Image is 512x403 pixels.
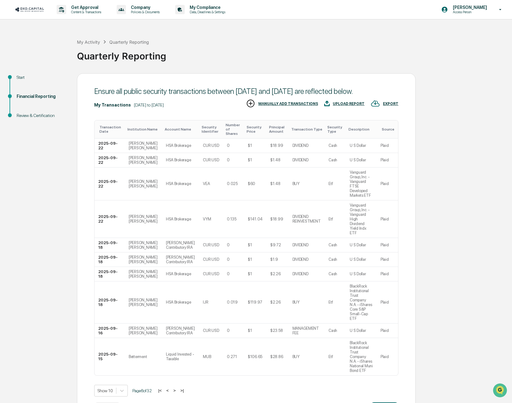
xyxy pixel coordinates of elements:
div: EXPORT [383,102,398,106]
img: UPLOAD REPORT [324,99,330,108]
td: 2025-09-18 [95,281,125,324]
td: Plaid [377,252,398,267]
td: HSA Brokerage [162,139,200,153]
div: 0 [227,272,230,276]
span: Pylon [61,104,75,109]
td: HSA Brokerage [162,167,200,200]
button: |< [156,388,163,393]
img: 1746055101610-c473b297-6a78-478c-a979-82029cc54cd1 [6,47,17,58]
div: $141.04 [248,217,263,221]
span: Page 6 of 32 [132,388,152,393]
a: 🗄️Attestations [42,75,79,86]
div: DIVIDEND [292,143,308,148]
div: U S Dollar [350,257,366,262]
div: Toggle SortBy [349,127,374,131]
div: IJR [203,300,208,304]
td: HSA Brokerage [162,200,200,238]
div: Cash [329,143,337,148]
div: CUR:USD [203,158,219,162]
div: [PERSON_NAME] [PERSON_NAME] [129,240,159,250]
div: Cash [329,158,337,162]
img: EXPORT [371,99,380,108]
td: Plaid [377,324,398,338]
div: Cash [329,257,337,262]
div: CUR:USD [203,143,219,148]
div: $18.99 [270,143,283,148]
p: Access Person [448,10,490,14]
div: My Transactions [94,103,131,107]
div: U S Dollar [350,243,366,247]
div: [PERSON_NAME] [PERSON_NAME] [129,214,159,224]
td: Plaid [377,338,398,375]
div: [DATE] to [DATE] [134,103,164,107]
div: UPLOAD REPORT [333,102,365,106]
button: < [164,388,171,393]
div: 0 [227,257,230,262]
div: Toggle SortBy [202,125,221,134]
div: $1 [248,328,252,333]
div: CUR:USD [203,328,219,333]
td: 2025-09-18 [95,267,125,281]
div: $1.48 [270,181,280,186]
div: 0.025 [227,181,238,186]
div: $18.99 [270,217,283,221]
div: Ensure all public security transactions between [DATE] and [DATE] are reflected below. [94,87,398,96]
div: 🗄️ [45,78,50,83]
div: BlackRock Institutional Trust Company N.A. - iShares Core S&P Small-Cap ETF [350,284,373,321]
div: 0 [227,328,230,333]
div: MANAGEMENT FEE [292,326,321,335]
div: BUY [292,181,300,186]
div: We're available if you need us! [21,53,78,58]
div: Toggle SortBy [226,123,242,136]
div: Cash [329,328,337,333]
div: Financial Reporting [17,93,67,100]
div: Cash [329,272,337,276]
td: Plaid [377,153,398,167]
div: Toggle SortBy [269,125,286,134]
div: [PERSON_NAME] [PERSON_NAME] [129,269,159,279]
div: 0 [227,143,230,148]
div: MUB [203,354,211,359]
p: Get Approval [66,5,104,10]
p: [PERSON_NAME] [448,5,490,10]
div: My Activity [77,39,100,45]
div: DIVIDEND REINVESTMENT [292,214,321,224]
td: [PERSON_NAME] Contributory IRA [162,252,200,267]
div: Toggle SortBy [127,127,160,131]
div: CUR:USD [203,272,219,276]
div: Cash [329,243,337,247]
div: BUY [292,354,300,359]
div: MANUALLY ADD TRANSACTIONS [258,102,318,106]
div: Review & Certification [17,112,67,119]
div: $1.48 [270,158,280,162]
p: My Compliance [185,5,228,10]
a: 🖐️Preclearance [4,75,42,86]
iframe: Open customer support [492,383,509,399]
span: Attestations [51,78,76,84]
td: 2025-09-18 [95,252,125,267]
div: 0.271 [227,354,237,359]
div: $9.72 [270,243,281,247]
p: Company [126,5,163,10]
td: Liquid Invested - Taxable [162,338,200,375]
div: Toggle SortBy [99,125,123,134]
div: $60 [248,181,255,186]
div: U S Dollar [350,328,366,333]
div: $106.65 [248,354,262,359]
div: 0.135 [227,217,236,221]
div: $2.26 [270,272,281,276]
div: Betterment [129,354,147,359]
div: [PERSON_NAME] [PERSON_NAME] [129,255,159,264]
div: Quarterly Reporting [77,46,509,62]
div: U S Dollar [350,272,366,276]
td: 2025-09-22 [95,200,125,238]
div: Vanguard Group, Inc. - Vanguard FTSE Developed Markets ETF [350,170,373,198]
td: 2025-09-22 [95,153,125,167]
div: $2.26 [270,300,281,304]
div: $28.86 [270,354,283,359]
td: 2025-09-18 [95,238,125,252]
td: HSA Brokerage [162,153,200,167]
div: $23.58 [270,328,283,333]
